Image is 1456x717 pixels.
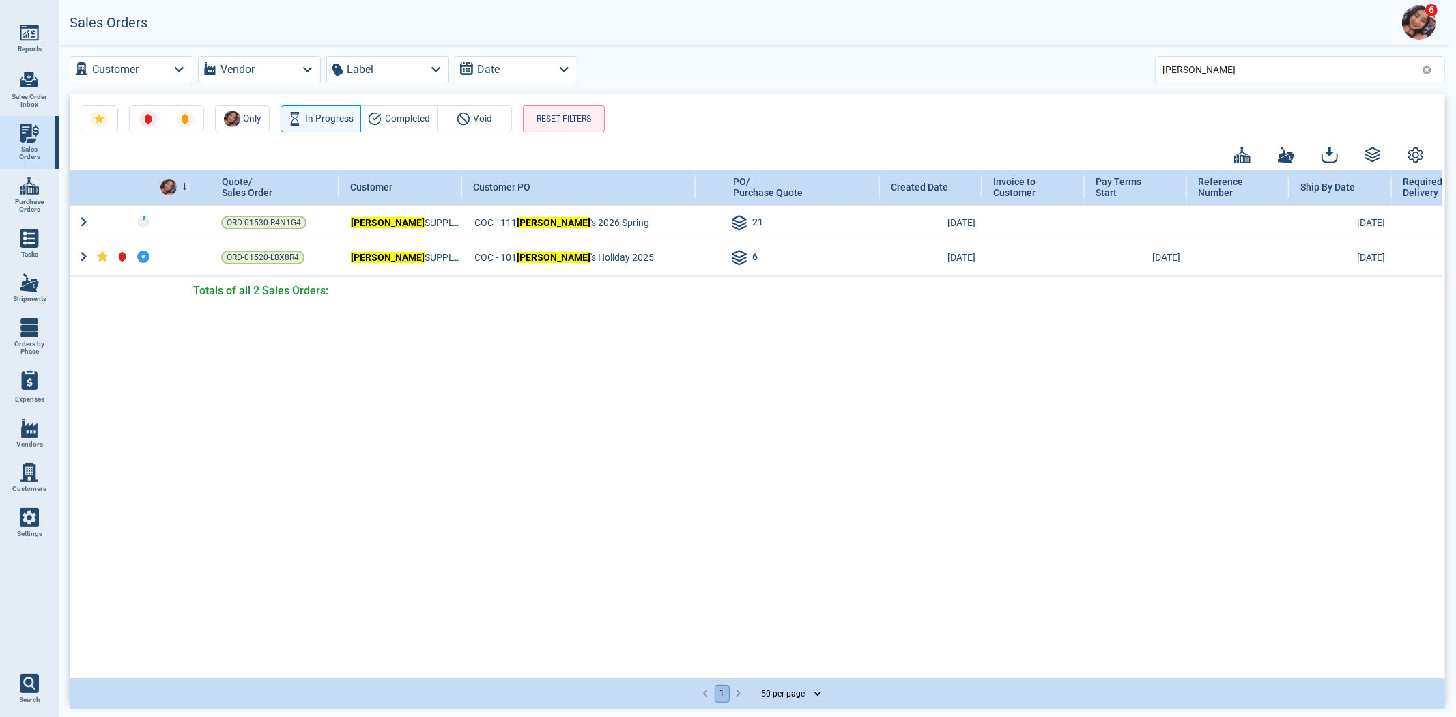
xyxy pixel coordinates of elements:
button: Vendor [198,56,321,83]
label: Vendor [220,60,255,79]
a: ORD-01520-L8X8R4 [221,251,304,264]
td: [DATE] [1085,240,1187,275]
h2: Sales Orders [70,15,147,31]
span: ORD-01530-R4N1G4 [227,216,301,229]
button: Date [455,56,577,83]
span: COC - 111 's 2026 Spring [474,216,649,229]
img: menu_icon [20,318,39,337]
mark: [PERSON_NAME] [517,217,590,228]
span: Ship By Date [1300,182,1355,193]
img: menu_icon [20,176,39,195]
a: [PERSON_NAME]SUPPLY, INC. [351,251,459,264]
span: Completed [385,111,430,127]
button: page 1 [715,685,730,703]
td: [DATE] [1289,240,1392,275]
span: Tasks [21,251,38,259]
span: Customer [350,182,392,193]
button: AvatarOnly [215,105,270,132]
span: Settings [17,530,42,538]
span: SUPPLY, INC. [351,251,459,264]
span: Sales Order Inbox [11,93,48,109]
img: Avatar [224,111,240,127]
img: menu_icon [20,273,39,292]
label: Label [347,60,373,79]
span: Orders by Phase [11,340,48,356]
span: SUPPLY, INC. [351,216,459,229]
span: Pay Terms Start [1096,176,1162,199]
td: [DATE] [880,205,982,240]
span: Totals of all 2 Sales Orders: [193,283,328,299]
img: menu_icon [20,229,39,248]
span: Vendors [16,440,43,449]
span: Void [474,111,493,127]
td: [DATE] [880,240,982,275]
label: Customer [92,60,139,79]
span: 6 [1425,3,1438,17]
td: [DATE] [1289,205,1392,240]
span: 21 [752,215,763,231]
nav: pagination navigation [698,685,747,703]
span: Invoice to Customer [993,176,1059,199]
button: Label [326,56,449,83]
img: Avatar [160,179,177,195]
span: Customers [12,485,46,493]
span: Purchase Orders [11,198,48,214]
a: [PERSON_NAME]SUPPLY, INC. [351,216,459,229]
span: Shipments [13,295,46,303]
span: Quote/ Sales Order [222,176,272,198]
a: ORD-01530-R4N1G4 [221,216,306,229]
img: Avatar [1402,5,1436,40]
span: PO/ Purchase Quote [733,176,803,198]
img: menu_icon [20,419,39,438]
button: Customer [70,56,192,83]
span: 6 [752,250,758,266]
img: menu_icon [20,508,39,527]
label: Date [477,60,500,79]
span: Reference Number [1198,176,1264,199]
img: menu_icon [20,463,39,482]
input: Search for PO or Sales Order or shipment number, etc. [1162,59,1416,79]
span: In Progress [305,111,354,127]
span: Created Date [891,182,948,193]
button: Void [437,105,512,132]
img: menu_icon [20,23,39,42]
span: Reports [18,45,42,53]
button: RESET FILTERS [523,105,605,132]
mark: [PERSON_NAME] [517,252,590,263]
span: Expenses [15,395,44,404]
span: Customer PO [473,182,530,193]
span: COC - 101 's Holiday 2025 [474,251,654,264]
mark: [PERSON_NAME] [351,217,425,228]
img: menu_icon [20,124,39,143]
span: Search [19,696,40,704]
span: ORD-01520-L8X8R4 [227,251,299,264]
span: Only [244,111,261,127]
button: Completed [360,105,438,132]
mark: [PERSON_NAME] [351,252,425,263]
span: Sales Orders [11,145,48,161]
button: In Progress [281,105,361,132]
